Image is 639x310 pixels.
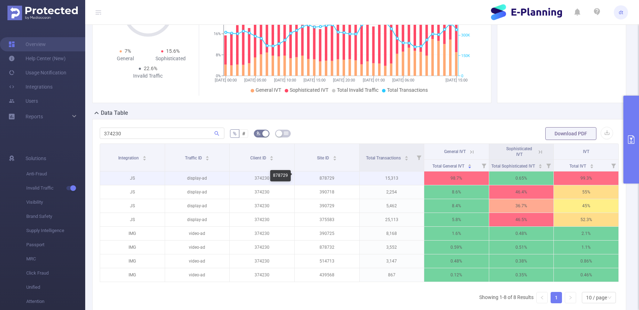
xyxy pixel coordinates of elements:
p: 2,254 [360,185,424,199]
tspan: 0 [461,74,463,78]
span: % [233,131,236,136]
p: 374230 [230,199,294,213]
tspan: 16% [214,32,221,36]
div: Sort [205,155,209,159]
i: Filter menu [414,144,424,171]
p: display-ad [165,185,230,199]
span: Client ID [250,156,267,160]
i: icon: caret-up [590,163,594,165]
span: dt [619,5,623,19]
p: 45% [554,199,618,213]
p: 5.8% [424,213,489,226]
p: 439568 [295,268,359,282]
p: 46.4% [489,185,554,199]
i: icon: bg-colors [256,131,261,135]
i: icon: caret-up [270,155,274,157]
a: Integrations [9,80,53,94]
tspan: [DATE] 20:00 [333,78,355,83]
tspan: 0% [216,74,221,78]
div: 878729 [270,170,291,181]
p: video-ad [165,268,230,282]
p: 15,313 [360,171,424,185]
p: 878729 [295,171,359,185]
p: 390725 [295,227,359,240]
p: IMG [100,241,165,254]
p: 374230 [230,227,294,240]
div: General [103,55,148,62]
p: 5,462 [360,199,424,213]
span: Unified [26,280,85,294]
span: Sophisticated IVT [290,87,328,93]
span: Visibility [26,195,85,209]
span: Traffic ID [185,156,203,160]
span: Total Sophisticated IVT [491,164,536,169]
tspan: 150K [461,53,470,58]
p: 1.6% [424,227,489,240]
p: 374230 [230,171,294,185]
i: icon: table [284,131,288,135]
tspan: [DATE] 15:00 [304,78,326,83]
p: 375583 [295,213,359,226]
p: IMG [100,254,165,268]
a: Reports [26,109,43,124]
tspan: [DATE] 10:00 [274,78,296,83]
i: icon: right [568,295,573,300]
div: Sort [404,155,409,159]
i: Filter menu [544,160,553,171]
span: MRC [26,252,85,266]
p: JS [100,171,165,185]
p: 55% [554,185,618,199]
span: Total Invalid Traffic [337,87,378,93]
p: display-ad [165,199,230,213]
p: 374230 [230,268,294,282]
p: 0.35% [489,268,554,282]
div: Sort [269,155,274,159]
tspan: [DATE] 00:00 [215,78,237,83]
li: 1 [551,292,562,303]
span: 7% [125,48,131,54]
p: 52.3% [554,213,618,226]
i: Filter menu [608,160,618,171]
span: General IVT [444,149,466,154]
i: icon: left [540,295,544,300]
li: Previous Page [536,292,548,303]
p: 0.86% [554,254,618,268]
span: # [242,131,245,136]
p: 0.12% [424,268,489,282]
button: Download PDF [545,127,596,140]
p: JS [100,213,165,226]
p: 36.7% [489,199,554,213]
p: 99.3% [554,171,618,185]
p: 390729 [295,199,359,213]
div: Sort [590,163,594,167]
a: Help Center (New) [9,51,66,66]
span: General IVT [256,87,281,93]
tspan: 300K [461,33,470,38]
p: 98.7% [424,171,489,185]
i: icon: caret-up [333,155,337,157]
p: video-ad [165,254,230,268]
p: 514713 [295,254,359,268]
p: 374230 [230,254,294,268]
p: IMG [100,268,165,282]
span: Anti-Fraud [26,167,85,181]
span: Supply Intelligence [26,224,85,238]
i: icon: caret-up [142,155,146,157]
span: Attention [26,294,85,309]
span: Brand Safety [26,209,85,224]
i: icon: caret-down [404,158,408,160]
i: Filter menu [479,160,489,171]
i: icon: caret-up [468,163,472,165]
p: 3,147 [360,254,424,268]
p: 390718 [295,185,359,199]
a: Users [9,94,38,108]
p: display-ad [165,171,230,185]
i: icon: caret-down [333,158,337,160]
tspan: [DATE] 01:00 [362,78,384,83]
img: Protected Media [7,6,78,20]
div: Invalid Traffic [125,72,171,80]
span: Integration [118,156,140,160]
span: Total IVT [569,164,587,169]
div: Sort [538,163,542,167]
span: IVT [583,149,589,154]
